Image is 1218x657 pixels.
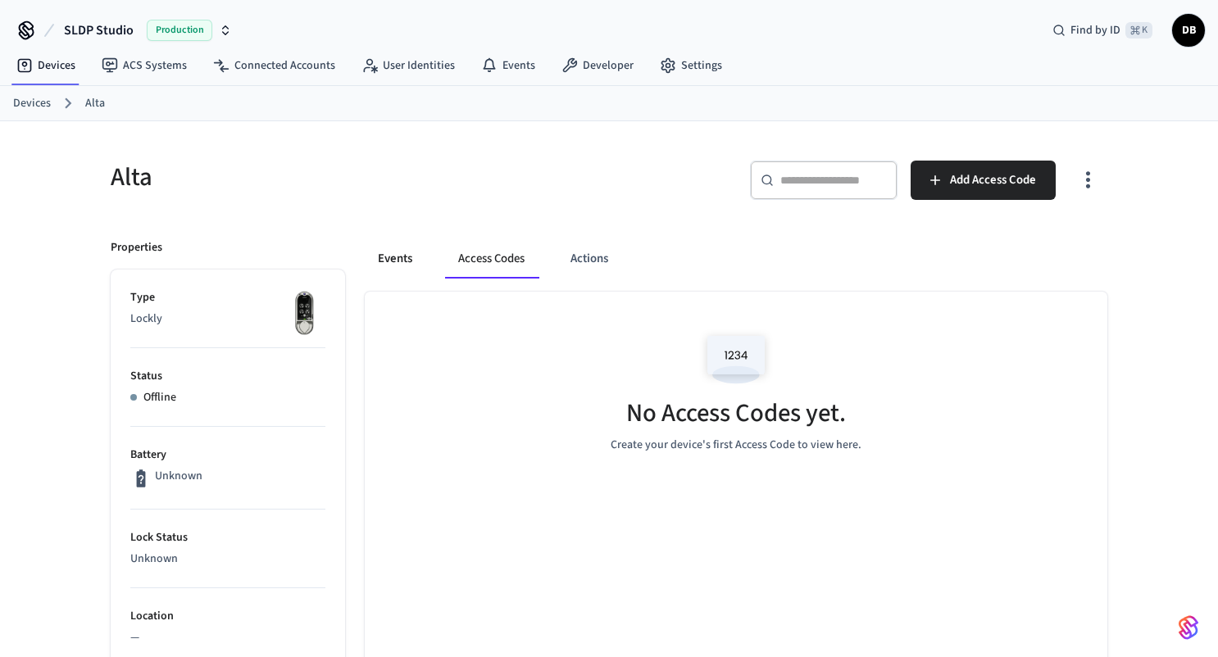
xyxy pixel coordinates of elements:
span: ⌘ K [1125,22,1152,39]
span: DB [1174,16,1203,45]
img: SeamLogoGradient.69752ec5.svg [1179,614,1198,641]
a: ACS Systems [89,51,200,80]
p: — [130,629,325,646]
div: ant example [365,239,1107,279]
button: Events [365,239,425,279]
p: Create your device's first Access Code to view here. [611,437,861,454]
p: Unknown [130,551,325,568]
button: Actions [557,239,621,279]
p: Lockly [130,310,325,328]
a: Events [468,51,548,80]
p: Offline [143,389,176,406]
p: Type [130,289,325,306]
button: DB [1172,14,1205,47]
a: Devices [3,51,89,80]
a: Connected Accounts [200,51,348,80]
p: Location [130,608,325,625]
span: Add Access Code [950,170,1036,191]
span: Production [147,20,212,41]
a: Devices [13,95,51,112]
div: Find by ID⌘ K [1039,16,1166,45]
a: User Identities [348,51,468,80]
a: Developer [548,51,647,80]
h5: Alta [111,161,599,194]
span: Find by ID [1070,22,1120,39]
p: Lock Status [130,529,325,546]
p: Properties [111,239,162,256]
a: Settings [647,51,735,80]
h5: No Access Codes yet. [626,396,846,430]
img: Lockly Vision Lock, Front [284,289,325,338]
button: Add Access Code [911,161,1056,200]
a: Alta [85,95,105,112]
p: Battery [130,446,325,464]
button: Access Codes [445,239,538,279]
img: Access Codes Empty State [699,324,773,394]
p: Status [130,368,325,385]
span: SLDP Studio [64,20,134,40]
p: Unknown [155,468,202,485]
